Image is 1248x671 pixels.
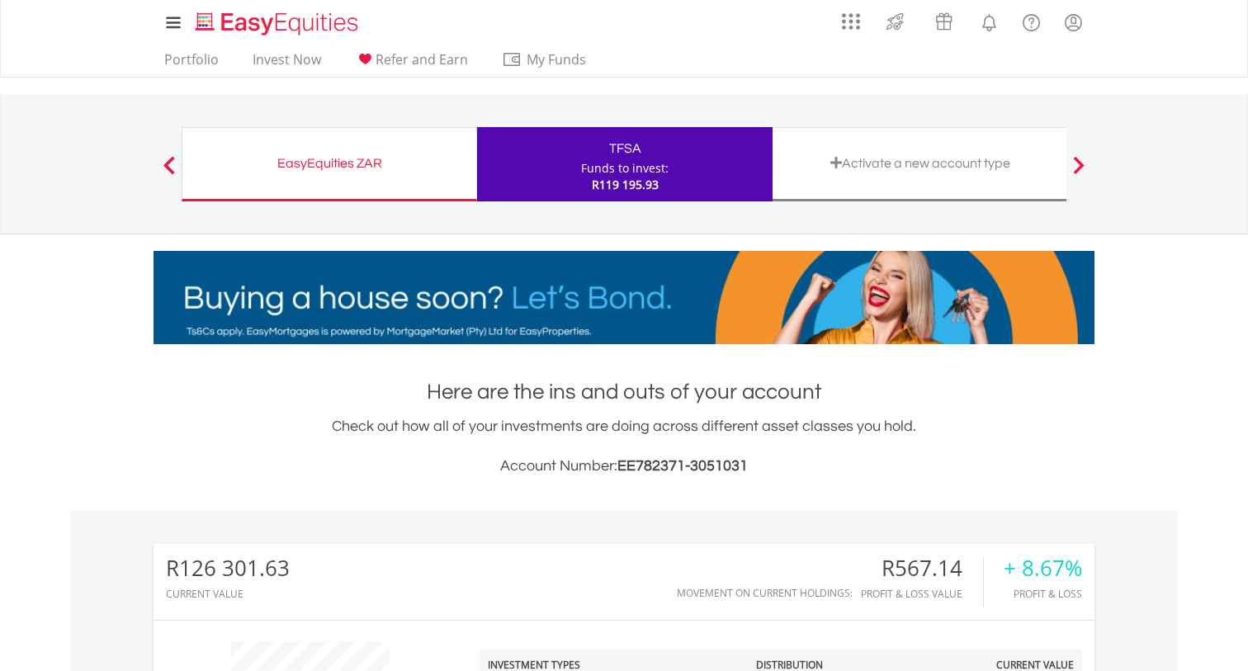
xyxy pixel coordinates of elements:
[246,51,328,77] a: Invest Now
[502,49,610,70] span: My Funds
[1004,588,1082,599] div: Profit & Loss
[882,8,909,35] img: thrive-v2.svg
[831,4,871,31] a: AppsGrid
[154,415,1094,478] div: Check out how all of your investments are doing across different asset classes you hold.
[861,556,983,580] div: R567.14
[189,4,365,37] a: Home page
[348,51,475,77] a: Refer and Earn
[192,152,466,175] div: EasyEquities ZAR
[1004,556,1082,580] div: + 8.67%
[617,458,748,474] span: EE782371-3051031
[677,588,853,598] div: Movement on Current Holdings:
[166,556,290,580] div: R126 301.63
[376,50,468,69] span: Refer and Earn
[158,51,225,77] a: Portfolio
[154,251,1094,344] img: EasyMortage Promotion Banner
[1052,4,1094,40] a: My Profile
[592,177,659,192] span: R119 195.93
[154,377,1094,407] h1: Here are the ins and outs of your account
[192,10,365,37] img: EasyEquities_Logo.png
[919,4,968,35] a: Vouchers
[842,12,860,31] img: grid-menu-icon.svg
[154,455,1094,478] h3: Account Number:
[968,4,1010,37] a: Notifications
[166,588,290,599] div: CURRENT VALUE
[930,8,957,35] img: vouchers-v2.svg
[861,588,983,599] div: Profit & Loss Value
[581,160,669,177] div: Funds to invest:
[487,137,763,160] div: TFSA
[782,152,1057,175] div: Activate a new account type
[1010,4,1052,37] a: FAQ's and Support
